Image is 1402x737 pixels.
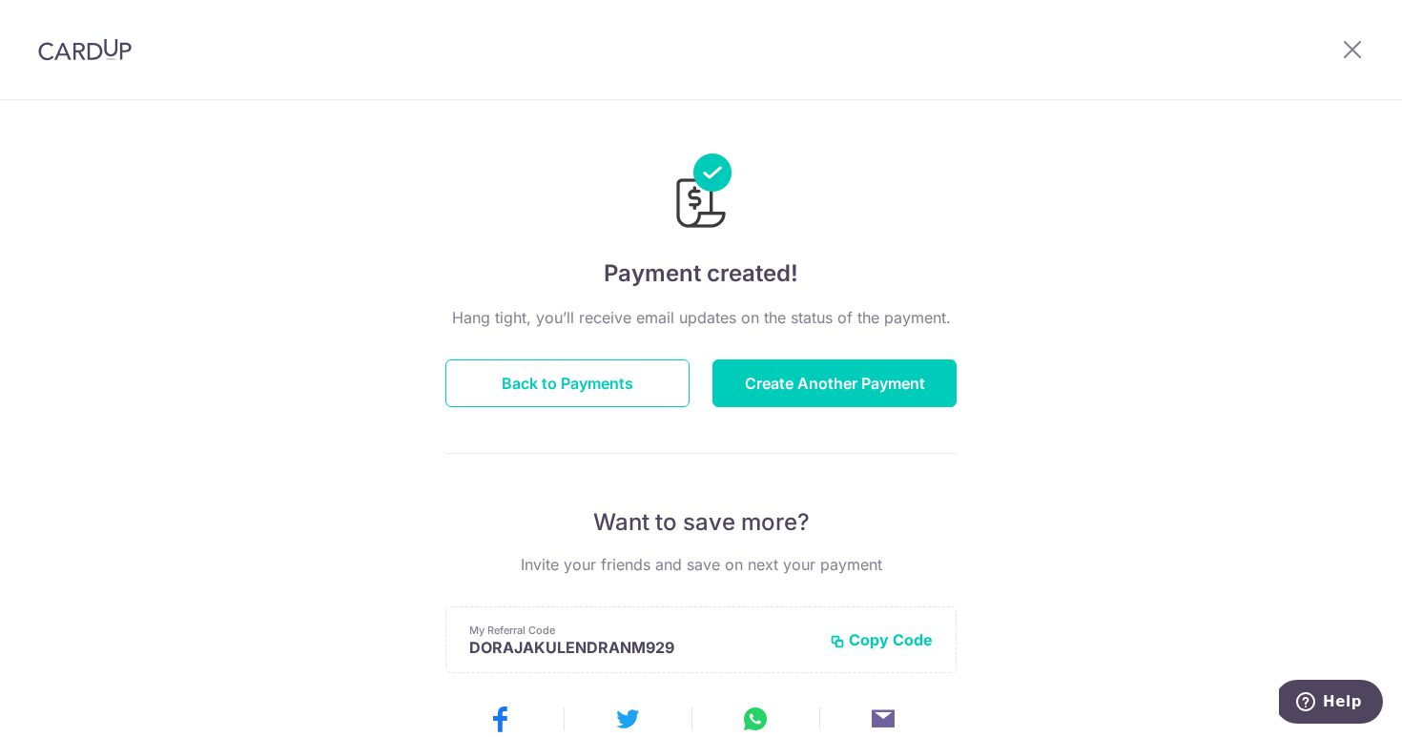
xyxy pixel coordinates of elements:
img: Payments [670,154,732,234]
iframe: Opens a widget where you can find more information [1279,680,1383,727]
button: Copy Code [830,630,933,649]
img: CardUp [38,38,132,61]
p: DORAJAKULENDRANM929 [469,638,814,657]
p: Invite your friends and save on next your payment [445,553,957,576]
h4: Payment created! [445,256,957,291]
button: Back to Payments [445,359,690,407]
p: My Referral Code [469,623,814,638]
p: Hang tight, you’ll receive email updates on the status of the payment. [445,306,957,329]
p: Want to save more? [445,507,957,538]
button: Create Another Payment [712,359,957,407]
